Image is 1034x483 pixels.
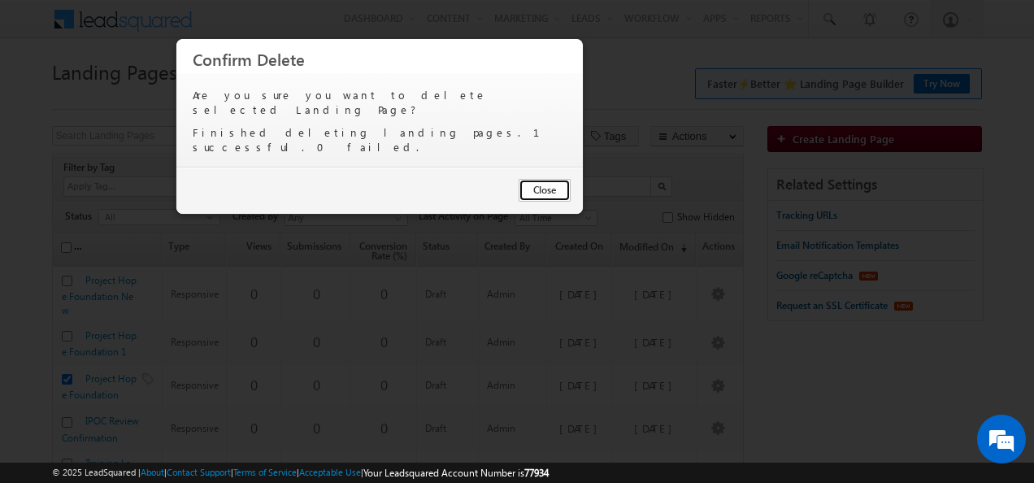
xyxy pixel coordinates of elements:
[141,467,164,477] a: About
[519,179,571,202] button: Close
[524,467,549,479] span: 77934
[167,467,231,477] a: Contact Support
[299,467,361,477] a: Acceptable Use
[28,85,68,107] img: d_60004797649_company_0_60004797649
[193,125,571,154] div: Finished deleting landing pages. 1 successful. 0 failed.
[363,467,549,479] span: Your Leadsquared Account Number is
[267,8,306,47] div: Minimize live chat window
[193,45,577,73] h3: Confirm Delete
[21,150,297,359] textarea: Type your message and hit 'Enter'
[52,465,549,481] span: © 2025 LeadSquared | | | | |
[233,467,297,477] a: Terms of Service
[193,88,571,117] div: Are you sure you want to delete selected Landing Page?
[221,372,295,394] em: Start Chat
[85,85,273,107] div: Chat with us now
